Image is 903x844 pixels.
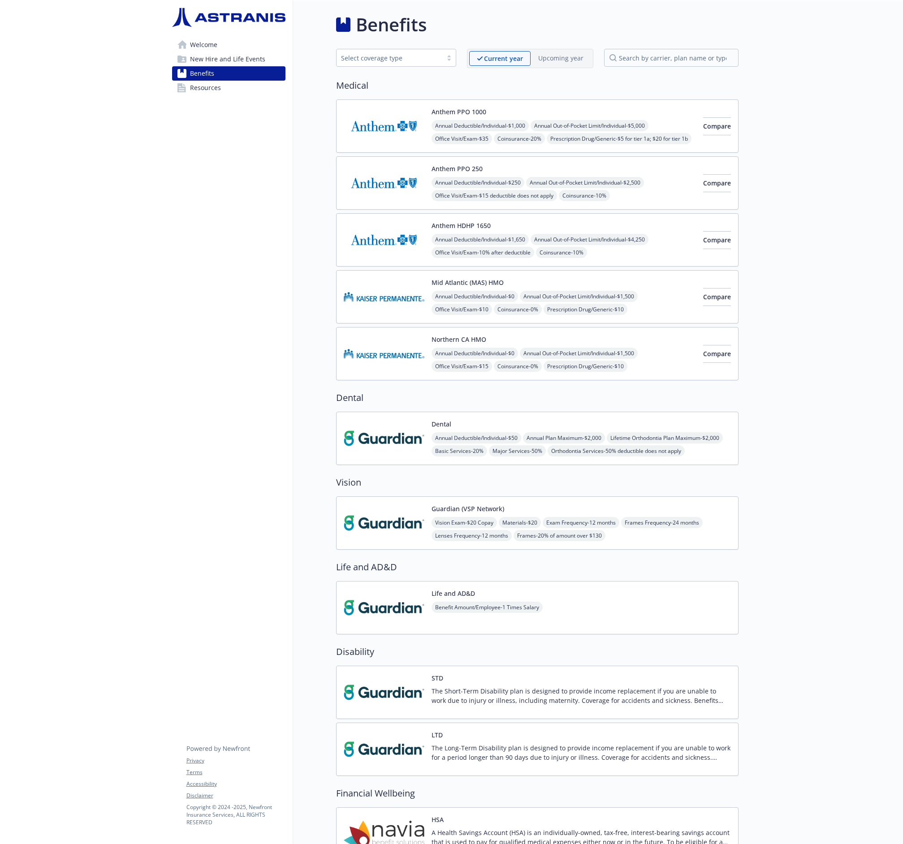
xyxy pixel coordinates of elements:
[432,247,534,258] span: Office Visit/Exam - 10% after deductible
[604,49,739,67] input: search by carrier, plan name or type
[336,391,739,405] h2: Dental
[703,179,731,187] span: Compare
[336,79,739,92] h2: Medical
[536,247,587,258] span: Coinsurance - 10%
[432,120,529,131] span: Annual Deductible/Individual - $1,000
[432,530,512,541] span: Lenses Frequency - 12 months
[336,787,739,800] h2: Financial Wellbeing
[432,177,524,188] span: Annual Deductible/Individual - $250
[432,348,518,359] span: Annual Deductible/Individual - $0
[494,304,542,315] span: Coinsurance - 0%
[186,780,285,788] a: Accessibility
[432,815,444,824] button: HSA
[344,730,424,768] img: Guardian carrier logo
[432,234,529,245] span: Annual Deductible/Individual - $1,650
[190,38,217,52] span: Welcome
[489,445,546,456] span: Major Services - 50%
[336,476,739,489] h2: Vision
[432,504,504,513] button: Guardian (VSP Network)
[186,792,285,800] a: Disclaimer
[341,53,438,63] div: Select coverage type
[494,133,545,144] span: Coinsurance - 20%
[544,304,627,315] span: Prescription Drug/Generic - $10
[172,38,285,52] a: Welcome
[344,221,424,259] img: Anthem Blue Cross carrier logo
[344,504,424,542] img: Guardian carrier logo
[703,288,731,306] button: Compare
[514,530,605,541] span: Frames - 20% of amount over $130
[344,278,424,316] img: Kaiser Permanente Insurance Company carrier logo
[548,445,685,456] span: Orthodontia Services - 50% deductible does not apply
[538,53,583,63] p: Upcoming year
[432,164,483,173] button: Anthem PPO 250
[432,335,486,344] button: Northern CA HMO
[494,361,542,372] span: Coinsurance - 0%
[186,803,285,826] p: Copyright © 2024 - 2025 , Newfront Insurance Services, ALL RIGHTS RESERVED
[336,645,739,659] h2: Disability
[186,768,285,776] a: Terms
[432,743,731,762] p: The Long-Term Disability plan is designed to provide income replacement if you are unable to work...
[344,107,424,145] img: Anthem Blue Cross carrier logo
[526,177,644,188] span: Annual Out-of-Pocket Limit/Individual - $2,500
[344,164,424,202] img: Anthem Blue Cross carrier logo
[544,361,627,372] span: Prescription Drug/Generic - $10
[432,673,443,683] button: STD
[432,589,475,598] button: Life and AD&D
[344,589,424,627] img: Guardian carrier logo
[190,66,214,81] span: Benefits
[531,234,648,245] span: Annual Out-of-Pocket Limit/Individual - $4,250
[621,517,703,528] span: Frames Frequency - 24 months
[703,345,731,363] button: Compare
[703,293,731,301] span: Compare
[172,52,285,66] a: New Hire and Life Events
[336,560,739,574] h2: Life and AD&D
[432,432,521,444] span: Annual Deductible/Individual - $50
[186,757,285,765] a: Privacy
[703,349,731,358] span: Compare
[543,517,619,528] span: Exam Frequency - 12 months
[703,174,731,192] button: Compare
[432,602,543,613] span: Benefit Amount/Employee - 1 Times Salary
[356,11,427,38] h1: Benefits
[432,419,451,429] button: Dental
[344,335,424,373] img: Kaiser Permanente Insurance Company carrier logo
[190,52,265,66] span: New Hire and Life Events
[172,66,285,81] a: Benefits
[484,54,523,63] p: Current year
[547,133,691,144] span: Prescription Drug/Generic - $5 for tier 1a; $20 for tier 1b
[703,236,731,244] span: Compare
[432,107,486,116] button: Anthem PPO 1000
[703,122,731,130] span: Compare
[344,419,424,457] img: Guardian carrier logo
[520,291,638,302] span: Annual Out-of-Pocket Limit/Individual - $1,500
[531,120,648,131] span: Annual Out-of-Pocket Limit/Individual - $5,000
[607,432,723,444] span: Lifetime Orthodontia Plan Maximum - $2,000
[344,673,424,711] img: Guardian carrier logo
[172,81,285,95] a: Resources
[432,133,492,144] span: Office Visit/Exam - $35
[432,517,497,528] span: Vision Exam - $20 Copay
[432,361,492,372] span: Office Visit/Exam - $15
[432,190,557,201] span: Office Visit/Exam - $15 deductible does not apply
[432,221,491,230] button: Anthem HDHP 1650
[499,517,541,528] span: Materials - $20
[432,278,504,287] button: Mid Atlantic (MAS) HMO
[703,231,731,249] button: Compare
[432,304,492,315] span: Office Visit/Exam - $10
[432,445,487,456] span: Basic Services - 20%
[190,81,221,95] span: Resources
[559,190,610,201] span: Coinsurance - 10%
[432,291,518,302] span: Annual Deductible/Individual - $0
[432,686,731,705] p: The Short-Term Disability plan is designed to provide income replacement if you are unable to wor...
[520,348,638,359] span: Annual Out-of-Pocket Limit/Individual - $1,500
[531,51,591,66] span: Upcoming year
[432,730,443,740] button: LTD
[703,117,731,135] button: Compare
[523,432,605,444] span: Annual Plan Maximum - $2,000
